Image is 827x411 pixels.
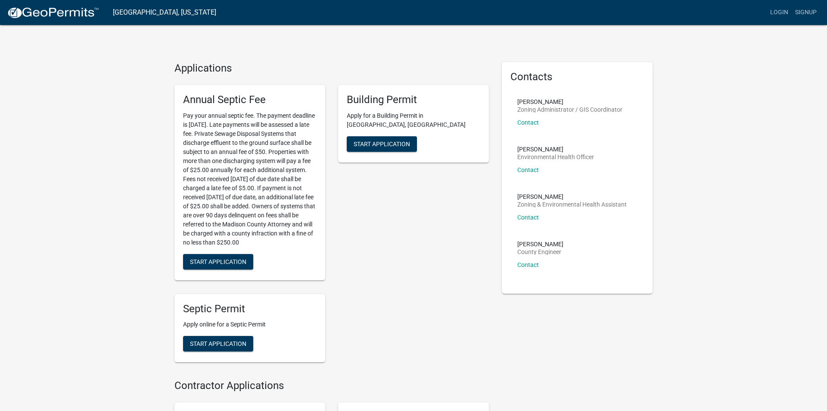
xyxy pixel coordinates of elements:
[517,99,622,105] p: [PERSON_NAME]
[183,303,317,315] h5: Septic Permit
[517,119,539,126] a: Contact
[767,4,792,21] a: Login
[510,71,644,83] h5: Contacts
[517,146,594,152] p: [PERSON_NAME]
[517,261,539,268] a: Contact
[347,136,417,152] button: Start Application
[347,111,480,129] p: Apply for a Building Permit in [GEOGRAPHIC_DATA], [GEOGRAPHIC_DATA]
[354,140,410,147] span: Start Application
[347,94,480,106] h5: Building Permit
[517,214,539,221] a: Contact
[517,241,563,247] p: [PERSON_NAME]
[183,320,317,329] p: Apply online for a Septic Permit
[517,107,622,113] p: Zoning Administrator / GIS Coordinator
[792,4,820,21] a: Signup
[517,166,539,173] a: Contact
[190,340,246,347] span: Start Application
[183,94,317,106] h5: Annual Septic Fee
[174,62,489,75] h4: Applications
[174,62,489,369] wm-workflow-list-section: Applications
[113,5,216,20] a: [GEOGRAPHIC_DATA], [US_STATE]
[517,201,627,207] p: Zoning & Environmental Health Assistant
[190,258,246,265] span: Start Application
[183,254,253,270] button: Start Application
[517,154,594,160] p: Environmental Health Officer
[517,194,627,200] p: [PERSON_NAME]
[183,111,317,247] p: Pay your annual septic fee. The payment deadline is [DATE]. Late payments will be assessed a late...
[517,249,563,255] p: County Engineer
[174,380,489,392] h4: Contractor Applications
[183,336,253,351] button: Start Application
